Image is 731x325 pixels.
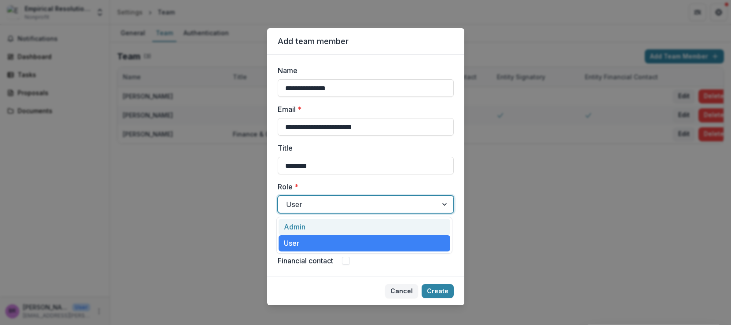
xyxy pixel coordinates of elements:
[278,143,448,153] label: Title
[278,104,448,114] label: Email
[267,28,464,55] header: Add team member
[278,65,448,76] label: Name
[278,255,333,266] label: Financial contact
[422,284,454,298] button: Create
[279,235,450,251] div: User
[385,284,418,298] button: Cancel
[278,181,448,192] label: Role
[279,219,450,235] div: Admin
